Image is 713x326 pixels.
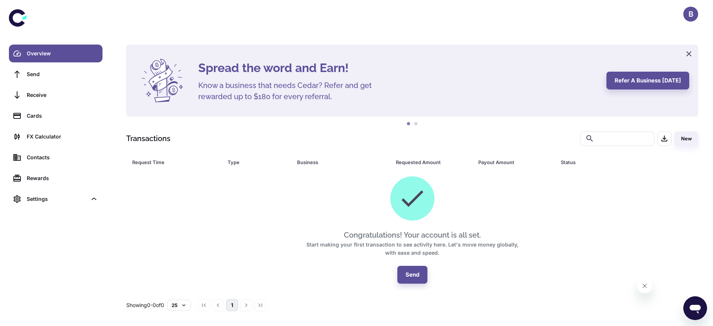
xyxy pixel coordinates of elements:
[198,80,384,102] h5: Know a business that needs Cedar? Refer and get rewarded up to $180 for every referral.
[9,128,102,146] a: FX Calculator
[4,5,53,11] span: Hi. Need any help?
[198,59,598,77] h4: Spread the word and Earn!
[637,278,652,293] iframe: Close message
[27,195,87,203] div: Settings
[126,133,170,144] h1: Transactions
[228,157,288,167] span: Type
[561,157,667,167] span: Status
[27,133,98,141] div: FX Calculator
[132,157,209,167] div: Request Time
[9,65,102,83] a: Send
[27,174,98,182] div: Rewards
[606,72,689,89] button: Refer a business [DATE]
[226,299,238,311] button: page 1
[9,107,102,125] a: Cards
[9,190,102,208] div: Settings
[396,157,460,167] div: Requested Amount
[27,70,98,78] div: Send
[9,45,102,62] a: Overview
[126,301,164,309] p: Showing 0-0 of 0
[27,112,98,120] div: Cards
[561,157,658,167] div: Status
[478,157,542,167] div: Payout Amount
[167,300,191,311] button: 25
[9,86,102,104] a: Receive
[301,241,524,257] h6: Start making your first transaction to see activity here. Let's move money globally, with ease an...
[344,229,481,241] h5: Congratulations! Your account is all set.
[9,169,102,187] a: Rewards
[132,157,219,167] span: Request Time
[478,157,552,167] span: Payout Amount
[683,7,698,22] button: B
[27,153,98,162] div: Contacts
[27,49,98,58] div: Overview
[683,296,707,320] iframe: Button to launch messaging window
[412,120,420,128] button: 2
[228,157,278,167] div: Type
[396,157,469,167] span: Requested Amount
[197,299,267,311] nav: pagination navigation
[405,120,412,128] button: 1
[674,131,698,146] button: New
[27,91,98,99] div: Receive
[397,266,427,284] button: Send
[9,149,102,166] a: Contacts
